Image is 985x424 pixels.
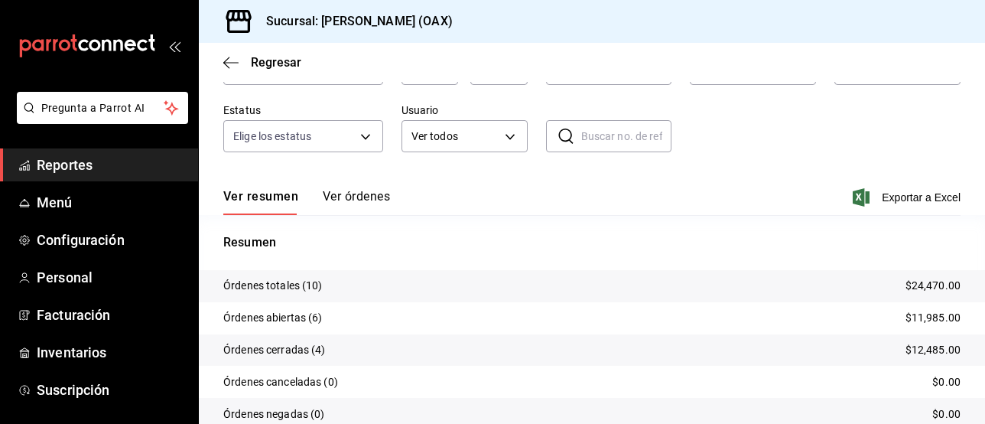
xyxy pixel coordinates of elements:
p: $0.00 [932,374,961,390]
button: Pregunta a Parrot AI [17,92,188,124]
label: Usuario [401,105,528,116]
p: Órdenes totales (10) [223,278,323,294]
input: Buscar no. de referencia [581,121,672,152]
span: Elige los estatus [233,129,311,144]
span: Menú [37,192,186,213]
p: Órdenes negadas (0) [223,406,325,422]
label: Estatus [223,105,383,116]
a: Pregunta a Parrot AI [11,111,188,127]
span: Pregunta a Parrot AI [41,100,164,116]
button: Ver órdenes [323,189,390,215]
span: Personal [37,267,186,288]
span: Configuración [37,230,186,250]
p: $24,470.00 [905,278,961,294]
p: Órdenes abiertas (6) [223,310,323,326]
p: $12,485.00 [905,342,961,358]
p: Órdenes cerradas (4) [223,342,326,358]
span: Ver todos [411,129,499,145]
button: Regresar [223,55,301,70]
button: open_drawer_menu [168,40,180,52]
span: Regresar [251,55,301,70]
span: Reportes [37,155,186,175]
p: Órdenes canceladas (0) [223,374,338,390]
button: Ver resumen [223,189,298,215]
span: Suscripción [37,380,186,400]
h3: Sucursal: [PERSON_NAME] (OAX) [254,12,453,31]
p: $11,985.00 [905,310,961,326]
span: Inventarios [37,342,186,363]
button: Exportar a Excel [856,188,961,207]
span: Facturación [37,305,186,325]
p: $0.00 [932,406,961,422]
p: Resumen [223,233,961,252]
div: navigation tabs [223,189,390,215]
